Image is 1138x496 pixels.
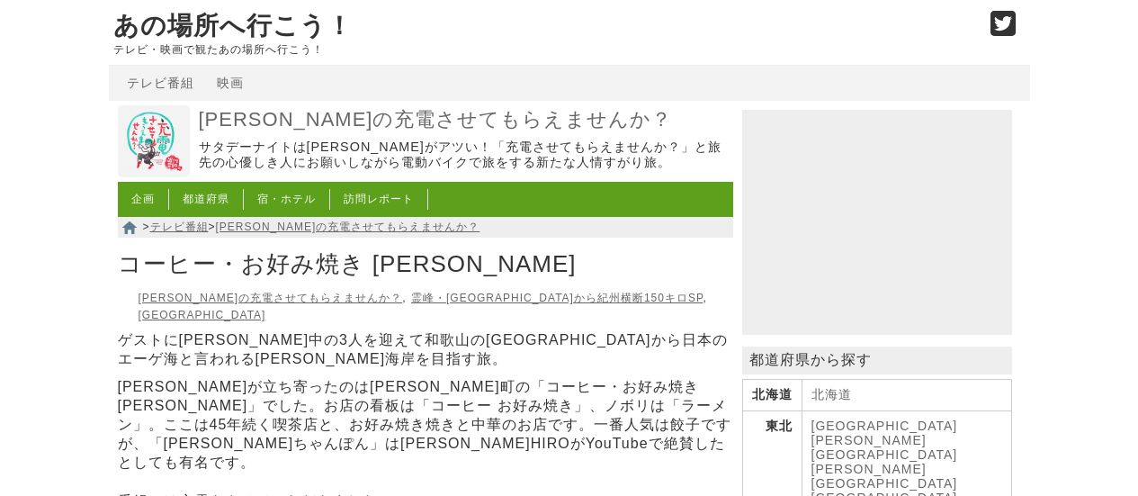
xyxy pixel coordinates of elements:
[411,292,703,304] a: 霊峰・[GEOGRAPHIC_DATA]から紀州横断150キロSP
[131,193,155,205] a: 企画
[118,245,733,284] h1: コーヒー・お好み焼き [PERSON_NAME]
[811,462,958,491] a: [PERSON_NAME][GEOGRAPHIC_DATA]
[118,331,733,369] p: ゲストに[PERSON_NAME]中の3人を迎えて和歌山の[GEOGRAPHIC_DATA]から日本のエーゲ海と言われる[PERSON_NAME]海岸を目指す旅。
[199,107,729,133] a: [PERSON_NAME]の充電させてもらえませんか？
[811,419,958,433] a: [GEOGRAPHIC_DATA]
[742,380,802,411] th: 北海道
[742,110,1012,335] iframe: Advertisement
[811,433,958,462] a: [PERSON_NAME][GEOGRAPHIC_DATA]
[411,292,707,304] li: ,
[216,221,480,233] a: [PERSON_NAME]の充電させてもらえませんか？
[183,193,229,205] a: 都道府県
[113,43,972,56] p: テレビ・映画で観たあの場所へ行こう！
[118,105,190,177] img: 出川哲朗の充電させてもらえませんか？
[990,22,1017,37] a: Twitter (@go_thesights)
[118,378,733,473] section: [PERSON_NAME]が立ち寄ったのは[PERSON_NAME]町の「コーヒー・お好み焼き [PERSON_NAME]」でした。お店の看板は「コーヒー お好み焼き」、ノボリは「ラーメン」。こ...
[150,221,209,233] a: テレビ番組
[742,347,1012,374] p: 都道府県から探す
[127,76,194,90] a: テレビ番組
[118,165,190,180] a: 出川哲朗の充電させてもらえませんか？
[257,193,316,205] a: 宿・ホテル
[139,292,403,304] a: [PERSON_NAME]の充電させてもらえませんか？
[344,193,414,205] a: 訪問レポート
[199,140,729,171] p: サタデーナイトは[PERSON_NAME]がアツい！「充電させてもらえませんか？」と旅先の心優しき人にお願いしながら電動バイクで旅をする新たな人情すがり旅。
[811,387,852,401] a: 北海道
[217,76,244,90] a: 映画
[113,12,353,40] a: あの場所へ行こう！
[139,292,407,304] li: ,
[118,217,733,238] nav: > >
[139,309,266,321] a: [GEOGRAPHIC_DATA]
